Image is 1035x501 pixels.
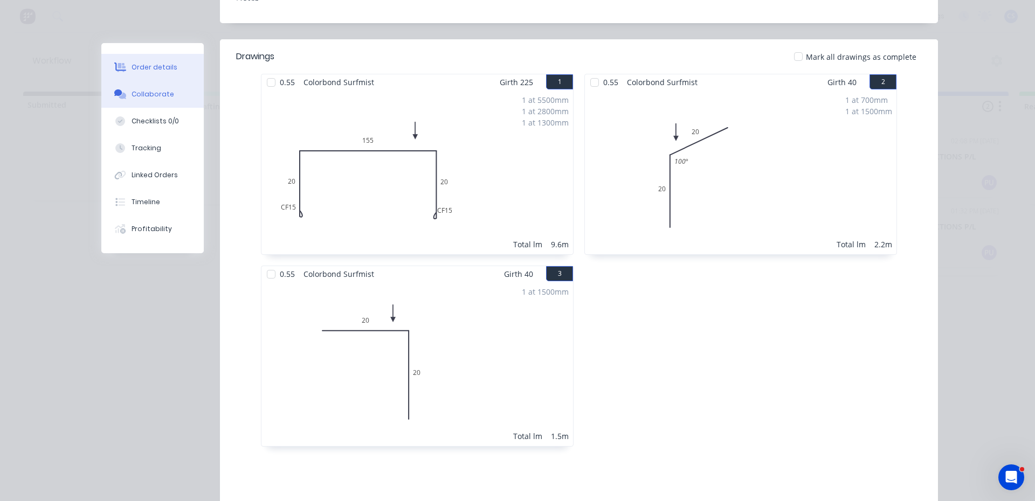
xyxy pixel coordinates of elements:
div: Profitability [132,224,172,234]
span: Mark all drawings as complete [806,51,916,62]
button: 3 [546,266,573,281]
button: Linked Orders [101,162,204,189]
div: 1 at 700mm [845,94,892,106]
div: 1 at 2800mm [522,106,569,117]
div: 0CF1520155CF15201 at 5500mm1 at 2800mm1 at 1300mmTotal lm9.6m [261,90,573,254]
button: Collaborate [101,81,204,108]
button: Profitability [101,215,204,242]
button: Order details [101,54,204,81]
button: Tracking [101,135,204,162]
div: 020201 at 1500mmTotal lm1.5m [261,282,573,446]
span: 0.55 [275,74,299,90]
div: Checklists 0/0 [132,116,179,126]
button: Timeline [101,189,204,215]
span: Colorbond Surfmist [299,74,378,90]
span: Girth 40 [827,74,857,90]
span: 0.55 [599,74,623,90]
button: Checklists 0/0 [101,108,204,135]
div: Collaborate [132,89,174,99]
div: Total lm [837,239,866,250]
div: Tracking [132,143,161,153]
div: Timeline [132,197,160,207]
iframe: Intercom live chat [998,464,1024,490]
div: 02020100º1 at 700mm1 at 1500mmTotal lm2.2m [585,90,896,254]
div: 1 at 5500mm [522,94,569,106]
div: Drawings [236,50,274,63]
div: 2.2m [874,239,892,250]
div: Linked Orders [132,170,178,180]
div: 1 at 1500mm [845,106,892,117]
div: 1 at 1500mm [522,286,569,297]
span: Colorbond Surfmist [299,266,378,282]
button: 2 [870,74,896,89]
span: Girth 40 [504,266,533,282]
span: 0.55 [275,266,299,282]
span: Colorbond Surfmist [623,74,702,90]
span: Girth 225 [500,74,533,90]
div: Total lm [513,430,542,442]
button: 1 [546,74,573,89]
div: 9.6m [551,239,569,250]
div: Order details [132,62,177,72]
div: 1 at 1300mm [522,117,569,128]
div: 1.5m [551,430,569,442]
div: Total lm [513,239,542,250]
